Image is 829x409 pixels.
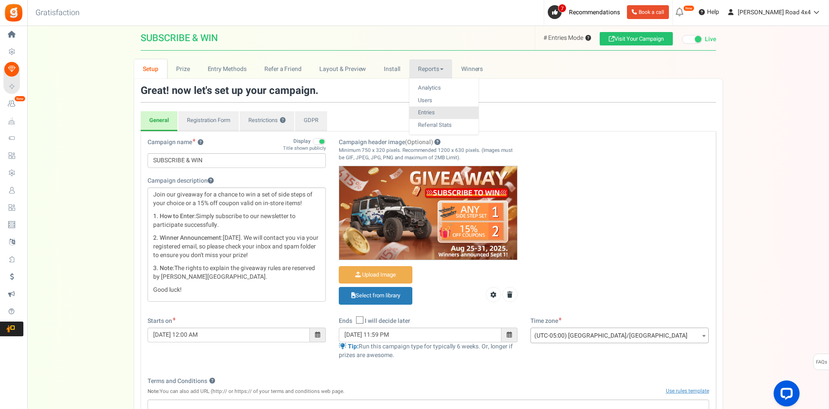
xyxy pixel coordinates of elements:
h3: Gratisfaction [26,4,89,22]
span: Winners [461,64,483,74]
label: Campaign header image [339,138,440,147]
a: Referral Stats [409,119,479,132]
span: Live [705,35,716,44]
p: Simply subscribe to our newsletter to participate successfully. [153,212,321,229]
p: [DATE]. We will contact you via your registered email, so please check your inbox and spam folder... [153,234,321,260]
button: Terms and Conditions [209,378,215,384]
span: SUBSCRIBE & WIN [141,33,218,43]
span: I will decide later [365,317,410,325]
p: Run this campaign type for typically 6 weeks. Or, longer if prizes are awesome. [339,342,517,360]
a: Reports [409,59,453,79]
a: Prize [167,59,199,79]
label: Starts on [148,317,176,325]
p: Join our giveaway for a chance to win a set of side steps of your choice or a 15% off coupon vali... [153,190,321,208]
label: Time zone [530,317,562,325]
span: FAQs [816,354,827,370]
em: New [14,96,26,102]
label: Terms and Conditions [148,377,215,386]
a: GDPR [295,111,327,131]
p: Minimum 750 x 320 pixels. Recommended 1200 x 630 pixels. (Images must be GIF, JPEG, JPG, PNG and ... [339,147,517,161]
a: Registration Form [178,111,239,131]
span: Description provides users with more information about your campaign. Mention details about the p... [208,176,214,185]
a: Book a call [627,5,669,19]
strong: 2. Winner Announcement: [153,233,223,242]
span: (UTC-05:00) America/Chicago [530,328,709,343]
span: 7 [558,4,566,13]
a: Install [375,59,409,79]
a: Help [695,5,723,19]
a: Select from library [339,287,412,305]
div: Title shown publicly [283,145,326,152]
span: [PERSON_NAME] Road 4x4 [738,8,811,17]
label: Campaign description [148,177,214,185]
a: Analytics [409,82,479,94]
div: Editor, competition_desc [148,187,326,302]
span: (UTC-05:00) America/Chicago [531,328,709,344]
span: Display [293,138,311,145]
h3: Great! now let's set up your campaign. [141,85,716,97]
p: Good luck! [153,286,321,294]
p: The rights to explain the giveaway rules are reserved by [PERSON_NAME][GEOGRAPHIC_DATA]. [153,264,321,281]
strong: 3. Note: [153,264,174,273]
a: Users [409,94,479,107]
a: Use rules template [666,387,709,395]
span: Help [705,8,719,16]
span: This image will be displayed as header image for your campaign. Preview & change this image at an... [434,138,440,147]
a: Entry Methods [199,59,255,79]
a: 7 Recommendations [548,5,623,19]
span: Recommendations [569,8,620,17]
span: Tip: [348,342,359,351]
a: Restrictions? [240,111,294,131]
span: Rewarding entrants with bonus entries. These will only be used to help you draw winners. Entrants... [585,35,591,41]
p: You can also add URL (http:// or https:// of your terms and conditions web page. [148,388,344,395]
a: Refer a Friend [255,59,310,79]
img: Gratisfaction [4,3,23,23]
button: ? [280,118,286,123]
span: # Entries Mode [543,33,591,42]
em: New [683,5,694,11]
a: New [3,97,23,111]
button: Campaign name [198,140,203,145]
a: Layout & Preview [311,59,375,79]
label: Campaign name [148,138,203,151]
a: General [141,111,177,131]
b: Note: [148,388,160,395]
span: (Optional) [405,138,433,147]
label: Ends [339,317,352,325]
strong: 1. How to Enter: [153,212,196,221]
a: Visit Your Campaign [600,32,673,45]
a: Setup [134,59,167,79]
a: Entries [409,106,479,119]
